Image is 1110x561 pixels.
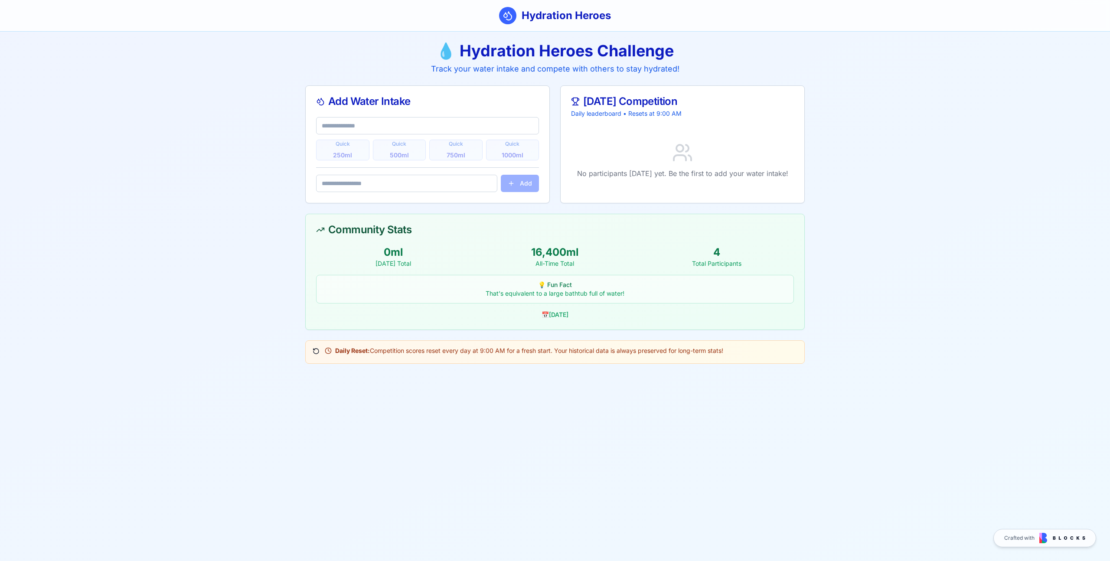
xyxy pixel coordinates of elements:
div: 0 ml [316,245,471,259]
div: 16,400 ml [478,245,633,259]
div: 💡 Fun Fact [322,280,788,289]
div: Add Water Intake [316,96,539,107]
div: 📅 [DATE] [316,310,794,319]
div: Total Participants [639,259,794,268]
div: [DATE] Total [316,259,471,268]
div: [DATE] Competition [571,96,794,107]
img: Blocks [1039,533,1085,543]
p: Track your water intake and compete with others to stay hydrated! [305,63,805,75]
div: That's equivalent to a large bathtub full of water! [322,289,788,298]
a: Crafted with [993,529,1096,547]
span: Competition scores reset every day at 9:00 AM for a fresh start. Your historical data is always p... [335,346,723,355]
div: Community Stats [316,225,794,235]
p: No participants [DATE] yet. Be the first to add your water intake! [571,168,794,179]
div: 4 [639,245,794,259]
div: All-Time Total [478,259,633,268]
h1: 💧 Hydration Heroes Challenge [305,42,805,59]
p: Daily leaderboard • Resets at 9:00 AM [571,109,794,118]
strong: Daily Reset: [335,347,370,354]
h1: Hydration Heroes [522,9,611,23]
span: Crafted with [1004,535,1035,541]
